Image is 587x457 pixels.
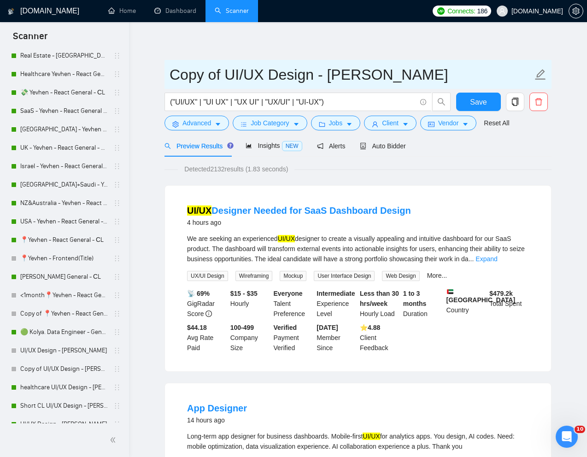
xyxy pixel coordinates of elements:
[172,121,179,128] span: setting
[569,7,583,15] a: setting
[187,431,529,451] div: Long-term app designer for business dashboards. Mobile-first for analytics apps. You design, AI c...
[420,116,476,130] button: idcardVendorcaret-down
[233,116,307,130] button: barsJob Categorycaret-down
[110,435,119,445] span: double-left
[360,290,399,307] b: Less than 30 hrs/week
[272,322,315,353] div: Payment Verified
[20,323,108,341] a: 🟢 Kolya. Data Engineer - General
[113,107,121,115] span: holder
[382,118,399,128] span: Client
[113,70,121,78] span: holder
[113,163,121,170] span: holder
[382,271,419,281] span: Web Design
[187,234,529,264] div: We are seeking an experienced designer to create a visually appealing and intuitive dashboard for...
[20,212,108,231] a: USA - Yevhen - React General - СL
[113,402,121,410] span: holder
[20,415,108,434] a: UI/UX Design - [PERSON_NAME]
[506,98,524,106] span: copy
[447,6,475,16] span: Connects:
[113,89,121,96] span: holder
[433,98,450,106] span: search
[230,324,254,331] b: 100-499
[484,118,509,128] a: Reset All
[358,288,401,319] div: Hourly Load
[499,8,505,14] span: user
[272,288,315,319] div: Talent Preference
[372,121,378,128] span: user
[329,118,343,128] span: Jobs
[215,121,221,128] span: caret-down
[475,255,497,263] a: Expand
[187,324,207,331] b: $44.18
[164,116,229,130] button: settingAdvancedcaret-down
[246,142,302,149] span: Insights
[113,144,121,152] span: holder
[20,176,108,194] a: [GEOGRAPHIC_DATA]+Saudi - Yevhen - React General - СL
[314,271,375,281] span: User Interface Design
[154,7,196,15] a: dashboardDashboard
[317,290,355,297] b: Intermediate
[20,341,108,360] a: UI/UX Design - [PERSON_NAME]
[360,143,366,149] span: robot
[534,69,546,81] span: edit
[20,286,108,305] a: <1month📍Yevhen - React General - СL
[113,310,121,317] span: holder
[403,290,427,307] b: 1 to 3 months
[20,47,108,65] a: Real Estate - [GEOGRAPHIC_DATA] - React General - СL
[20,83,108,102] a: 💸 Yevhen - React General - СL
[315,322,358,353] div: Member Since
[185,322,229,353] div: Avg Rate Paid
[530,98,547,106] span: delete
[170,63,533,86] input: Scanner name...
[20,157,108,176] a: Israel - Yevhen - React General - СL
[113,328,121,336] span: holder
[8,4,14,19] img: logo
[432,93,451,111] button: search
[241,121,247,128] span: bars
[569,7,583,15] span: setting
[280,271,306,281] span: Mockup
[246,142,252,149] span: area-chart
[282,141,302,151] span: NEW
[164,142,231,150] span: Preview Results
[317,142,346,150] span: Alerts
[487,288,531,319] div: Total Spent
[346,121,352,128] span: caret-down
[462,121,469,128] span: caret-down
[360,324,380,331] b: ⭐️ 4.88
[317,143,323,149] span: notification
[20,397,108,415] a: Short CL UI/UX Design - [PERSON_NAME]
[187,415,247,426] div: 14 hours ago
[575,426,585,433] span: 10
[446,288,516,304] b: [GEOGRAPHIC_DATA]
[274,324,297,331] b: Verified
[20,231,108,249] a: 📍Yevhen - React General - СL
[278,235,295,242] mark: UI/UX
[317,324,338,331] b: [DATE]
[113,52,121,59] span: holder
[113,292,121,299] span: holder
[251,118,289,128] span: Job Category
[293,121,299,128] span: caret-down
[20,120,108,139] a: [GEOGRAPHIC_DATA] - Yevhen - React General - СL
[428,121,434,128] span: idcard
[360,142,405,150] span: Auto Bidder
[363,433,380,440] mark: UI/UX
[20,305,108,323] a: Copy of 📍Yevhen - React General - СL
[20,139,108,157] a: UK - Yevhen - React General - СL
[437,7,445,15] img: upwork-logo.png
[113,255,121,262] span: holder
[427,272,447,279] a: More...
[226,141,235,150] div: Tooltip anchor
[274,290,303,297] b: Everyone
[113,218,121,225] span: holder
[182,118,211,128] span: Advanced
[113,199,121,207] span: holder
[470,96,487,108] span: Save
[20,194,108,212] a: NZ&Australia - Yevhen - React General - СL
[230,290,258,297] b: $15 - $35
[401,288,445,319] div: Duration
[315,288,358,319] div: Experience Level
[113,421,121,428] span: holder
[420,99,426,105] span: info-circle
